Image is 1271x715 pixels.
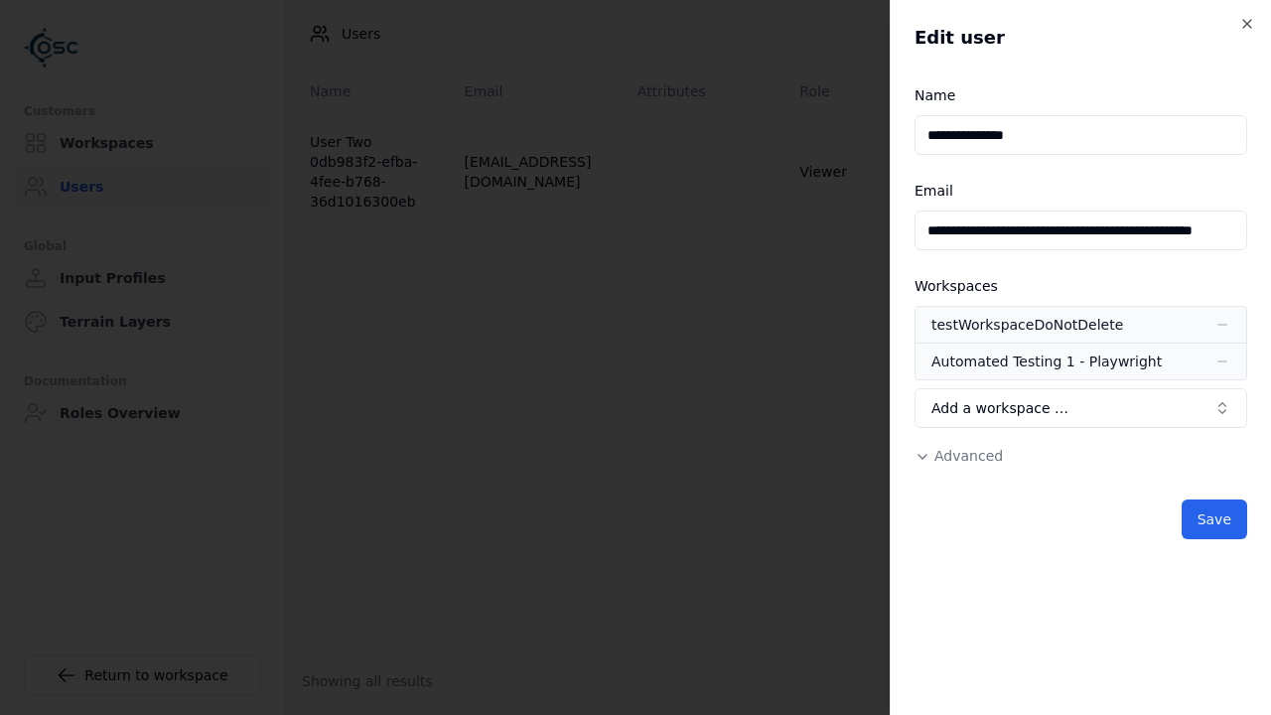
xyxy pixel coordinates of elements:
button: Advanced [915,446,1003,466]
span: Add a workspace … [931,398,1068,418]
div: testWorkspaceDoNotDelete [931,315,1123,335]
button: Save [1182,500,1247,539]
label: Name [915,87,955,103]
div: Automated Testing 1 - Playwright [931,352,1162,371]
span: Advanced [934,448,1003,464]
label: Email [915,183,953,199]
label: Workspaces [915,278,998,294]
h2: Edit user [915,24,1247,52]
